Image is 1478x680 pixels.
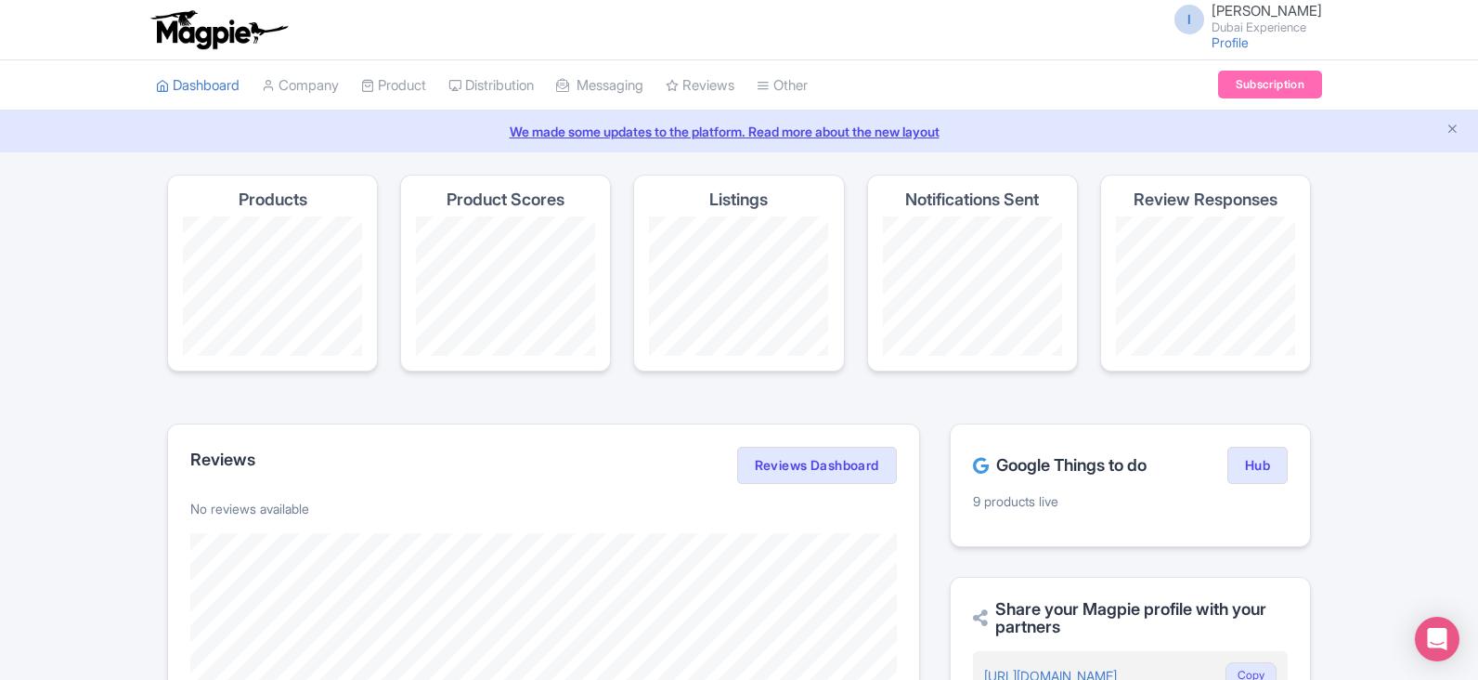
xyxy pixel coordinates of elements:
[448,60,534,111] a: Distribution
[1446,120,1459,141] button: Close announcement
[1218,71,1322,98] a: Subscription
[262,60,339,111] a: Company
[190,451,255,469] h2: Reviews
[190,499,897,518] p: No reviews available
[147,9,291,50] img: logo-ab69f6fb50320c5b225c76a69d11143b.png
[361,60,426,111] a: Product
[973,600,1288,637] h2: Share your Magpie profile with your partners
[1174,5,1204,34] span: I
[1212,2,1322,20] span: [PERSON_NAME]
[666,60,734,111] a: Reviews
[1227,447,1288,484] a: Hub
[973,456,1147,475] h2: Google Things to do
[1212,21,1322,33] small: Dubai Experience
[973,491,1288,511] p: 9 products live
[1134,190,1277,209] h4: Review Responses
[1163,4,1322,33] a: I [PERSON_NAME] Dubai Experience
[556,60,643,111] a: Messaging
[239,190,307,209] h4: Products
[156,60,240,111] a: Dashboard
[905,190,1039,209] h4: Notifications Sent
[1415,617,1459,661] div: Open Intercom Messenger
[757,60,808,111] a: Other
[737,447,897,484] a: Reviews Dashboard
[11,122,1467,141] a: We made some updates to the platform. Read more about the new layout
[709,190,768,209] h4: Listings
[447,190,564,209] h4: Product Scores
[1212,34,1249,50] a: Profile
